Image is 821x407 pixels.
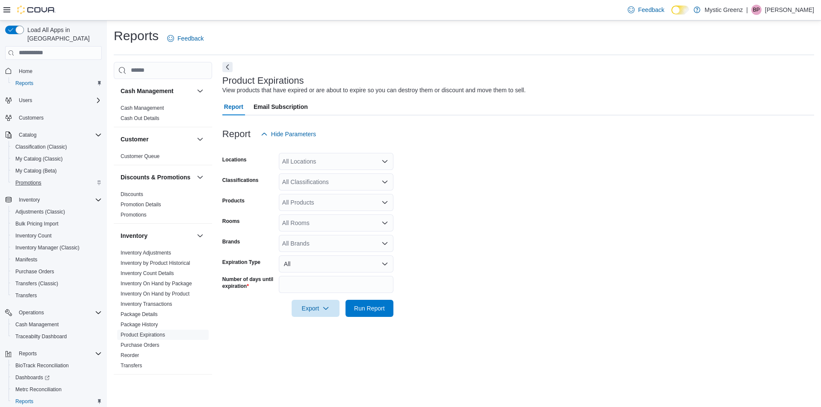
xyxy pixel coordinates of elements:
[15,307,102,318] span: Operations
[121,211,147,218] span: Promotions
[121,363,142,369] a: Transfers
[12,396,37,407] a: Reports
[2,194,105,206] button: Inventory
[195,86,205,96] button: Cash Management
[9,218,105,230] button: Bulk Pricing Import
[121,382,142,391] h3: Loyalty
[195,231,205,241] button: Inventory
[121,382,193,391] button: Loyalty
[9,242,105,254] button: Inventory Manager (Classic)
[354,304,385,313] span: Run Report
[12,207,102,217] span: Adjustments (Classic)
[9,77,105,89] button: Reports
[15,130,102,140] span: Catalog
[12,384,65,395] a: Metrc Reconciliation
[12,219,102,229] span: Bulk Pricing Import
[222,76,304,86] h3: Product Expirations
[222,156,247,163] label: Locations
[12,319,102,330] span: Cash Management
[9,165,105,177] button: My Catalog (Beta)
[15,195,43,205] button: Inventory
[12,360,102,371] span: BioTrack Reconciliation
[257,126,319,143] button: Hide Parameters
[12,255,41,265] a: Manifests
[12,243,83,253] a: Inventory Manager (Classic)
[12,78,102,88] span: Reports
[15,321,59,328] span: Cash Management
[9,331,105,343] button: Traceabilty Dashboard
[177,34,204,43] span: Feedback
[19,114,44,121] span: Customers
[12,290,102,301] span: Transfers
[121,87,174,95] h3: Cash Management
[121,231,193,240] button: Inventory
[121,135,148,143] h3: Customer
[121,342,159,348] a: Purchase Orders
[17,6,56,14] img: Cova
[121,250,171,256] a: Inventory Adjustments
[222,86,526,95] div: View products that have expired or are about to expire so you can destroy them or discount and mo...
[164,30,207,47] a: Feedback
[12,154,102,164] span: My Catalog (Classic)
[121,311,158,317] a: Package Details
[624,1,667,18] a: Feedback
[9,290,105,302] button: Transfers
[222,177,259,184] label: Classifications
[121,352,139,358] a: Reorder
[15,348,40,359] button: Reports
[114,27,159,44] h1: Reports
[12,319,62,330] a: Cash Management
[297,300,334,317] span: Export
[222,218,240,225] label: Rooms
[24,26,102,43] span: Load All Apps in [GEOGRAPHIC_DATA]
[9,230,105,242] button: Inventory Count
[271,130,316,138] span: Hide Parameters
[12,384,102,395] span: Metrc Reconciliation
[121,249,171,256] span: Inventory Adjustments
[15,195,102,205] span: Inventory
[121,331,165,338] span: Product Expirations
[12,372,102,383] span: Dashboards
[121,173,193,182] button: Discounts & Promotions
[121,352,139,359] span: Reorder
[195,134,205,144] button: Customer
[121,202,161,208] a: Promotion Details
[15,167,57,174] span: My Catalog (Beta)
[15,232,52,239] span: Inventory Count
[751,5,762,15] div: Billie Parrott
[12,142,71,152] a: Classification (Classic)
[114,103,212,127] div: Cash Management
[746,5,748,15] p: |
[121,270,174,277] span: Inventory Count Details
[121,173,190,182] h3: Discounts & Promotions
[15,244,80,251] span: Inventory Manager (Classic)
[19,350,37,357] span: Reports
[765,5,814,15] p: [PERSON_NAME]
[12,243,102,253] span: Inventory Manager (Classic)
[9,372,105,384] a: Dashboards
[12,278,62,289] a: Transfers (Classic)
[638,6,664,14] span: Feedback
[12,78,37,88] a: Reports
[753,5,760,15] span: BP
[121,115,159,122] span: Cash Out Details
[15,112,102,123] span: Customers
[292,300,340,317] button: Export
[254,98,308,115] span: Email Subscription
[15,362,69,369] span: BioTrack Reconciliation
[15,130,40,140] button: Catalog
[12,166,102,176] span: My Catalog (Beta)
[12,207,68,217] a: Adjustments (Classic)
[12,178,45,188] a: Promotions
[222,129,251,139] h3: Report
[2,65,105,77] button: Home
[121,291,189,297] a: Inventory On Hand by Product
[15,155,63,162] span: My Catalog (Classic)
[121,290,189,297] span: Inventory On Hand by Product
[121,321,158,328] span: Package History
[222,238,240,245] label: Brands
[121,115,159,121] a: Cash Out Details
[346,300,393,317] button: Run Report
